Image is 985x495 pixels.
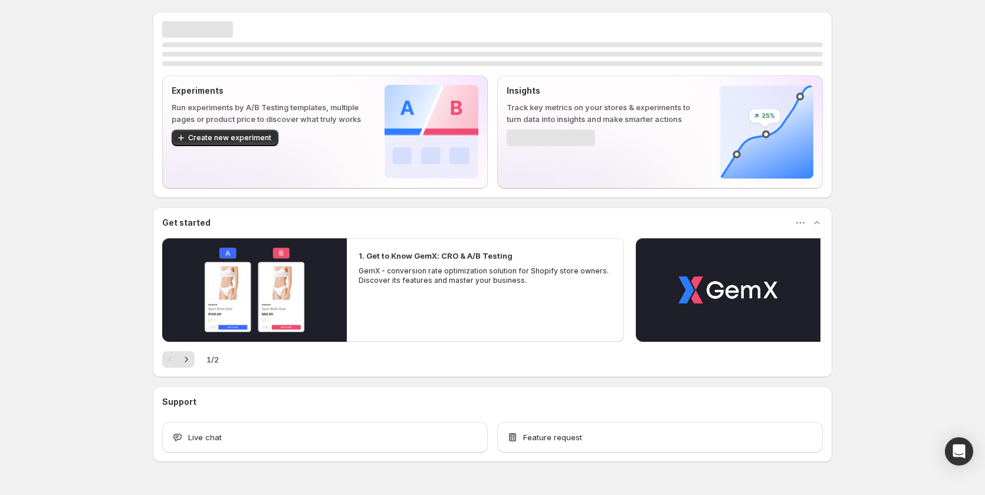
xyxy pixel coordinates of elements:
[523,431,582,443] span: Feature request
[206,354,219,365] span: 1 / 2
[385,85,478,179] img: Experiments
[162,238,347,342] button: Play video
[172,101,366,125] p: Run experiments by A/B Testing templates, multiple pages or product price to discover what truly ...
[162,396,196,408] h3: Support
[178,351,195,368] button: Next
[945,437,973,466] div: Open Intercom Messenger
[720,85,813,179] img: Insights
[162,217,211,229] h3: Get started
[507,101,701,125] p: Track key metrics on your stores & experiments to turn data into insights and make smarter actions
[507,85,701,97] p: Insights
[188,431,222,443] span: Live chat
[162,351,195,368] nav: Pagination
[636,238,820,342] button: Play video
[172,130,278,146] button: Create new experiment
[172,85,366,97] p: Experiments
[188,133,271,143] span: Create new experiment
[359,266,612,285] p: GemX - conversion rate optimization solution for Shopify store owners. Discover its features and ...
[359,250,513,262] h2: 1. Get to Know GemX: CRO & A/B Testing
